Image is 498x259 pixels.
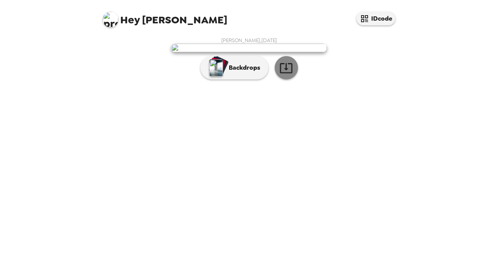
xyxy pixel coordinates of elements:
[120,13,140,27] span: Hey
[171,44,327,52] img: user
[200,56,268,79] button: Backdrops
[221,37,277,44] span: [PERSON_NAME] , [DATE]
[103,12,118,27] img: profile pic
[103,8,227,25] span: [PERSON_NAME]
[356,12,395,25] button: IDcode
[225,63,260,72] p: Backdrops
